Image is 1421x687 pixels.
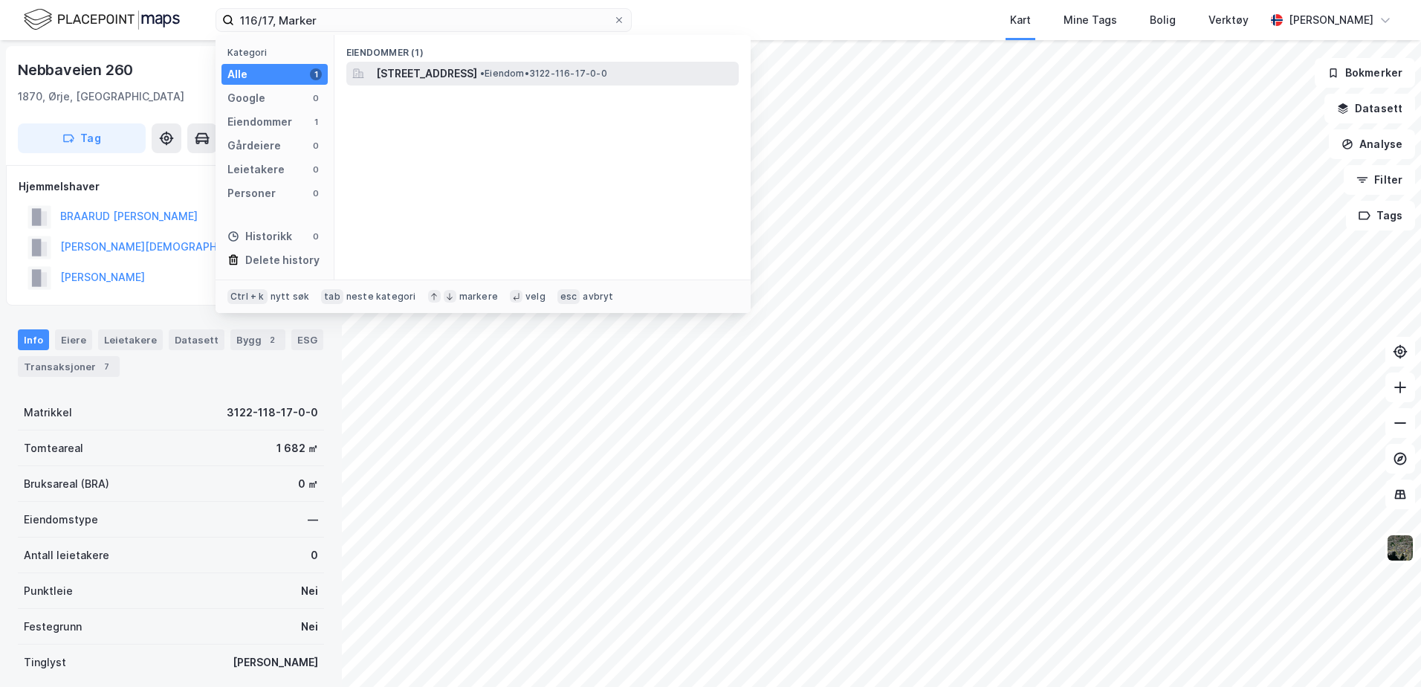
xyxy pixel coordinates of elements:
div: [PERSON_NAME] [1289,11,1373,29]
div: 3122-118-17-0-0 [227,404,318,422]
button: Bokmerker [1315,58,1415,88]
div: tab [321,289,343,304]
div: Eiendommer (1) [334,35,751,62]
div: Info [18,329,49,350]
img: 9k= [1386,534,1414,562]
div: 0 [310,140,322,152]
img: logo.f888ab2527a4732fd821a326f86c7f29.svg [24,7,180,33]
input: Søk på adresse, matrikkel, gårdeiere, leietakere eller personer [234,9,613,31]
div: 1 [310,68,322,80]
iframe: Chat Widget [1347,616,1421,687]
div: markere [459,291,498,303]
div: 2 [265,332,279,347]
div: Transaksjoner [18,356,120,377]
div: Kart [1010,11,1031,29]
div: Tinglyst [24,654,66,671]
button: Filter [1344,165,1415,195]
div: 0 [310,230,322,242]
div: Leietakere [98,329,163,350]
div: Bolig [1150,11,1176,29]
div: velg [525,291,546,303]
div: — [308,511,318,529]
div: Eiendommer [227,113,292,131]
div: Mine Tags [1064,11,1117,29]
div: 1 [310,116,322,128]
div: ESG [291,329,323,350]
div: Kategori [227,47,328,58]
div: Verktøy [1208,11,1249,29]
div: Google [227,89,265,107]
div: 1870, Ørje, [GEOGRAPHIC_DATA] [18,88,184,106]
div: Nei [301,582,318,600]
div: 0 ㎡ [298,475,318,493]
div: Eiendomstype [24,511,98,529]
div: nytt søk [271,291,310,303]
div: esc [557,289,580,304]
div: Tomteareal [24,439,83,457]
div: Kontrollprogram for chat [1347,616,1421,687]
button: Datasett [1324,94,1415,123]
div: Nei [301,618,318,636]
div: Gårdeiere [227,137,281,155]
div: Datasett [169,329,224,350]
button: Analyse [1329,129,1415,159]
button: Tags [1346,201,1415,230]
div: [PERSON_NAME] [233,654,318,671]
div: neste kategori [346,291,416,303]
div: Bygg [230,329,285,350]
div: Eiere [55,329,92,350]
div: Personer [227,184,276,202]
button: Tag [18,123,146,153]
div: Historikk [227,228,292,245]
div: Delete history [245,251,320,269]
span: [STREET_ADDRESS] [376,65,477,83]
div: Leietakere [227,161,285,178]
span: • [480,68,485,79]
div: Matrikkel [24,404,72,422]
div: Alle [227,65,247,83]
div: Bruksareal (BRA) [24,475,109,493]
div: avbryt [583,291,613,303]
div: Hjemmelshaver [19,178,323,196]
div: Ctrl + k [227,289,268,304]
div: 7 [99,359,114,374]
div: 0 [310,92,322,104]
div: Antall leietakere [24,546,109,564]
div: Punktleie [24,582,73,600]
span: Eiendom • 3122-116-17-0-0 [480,68,607,80]
div: 0 [310,164,322,175]
div: 0 [311,546,318,564]
div: Festegrunn [24,618,82,636]
div: Nebbaveien 260 [18,58,136,82]
div: 1 682 ㎡ [276,439,318,457]
div: 0 [310,187,322,199]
